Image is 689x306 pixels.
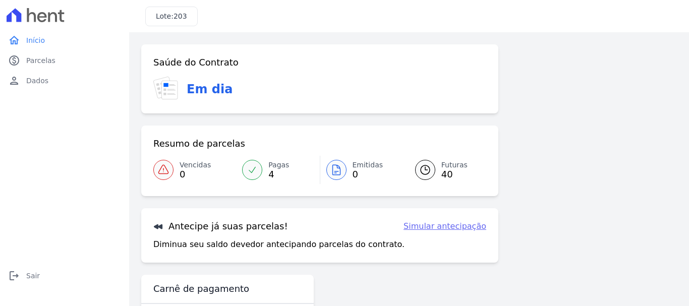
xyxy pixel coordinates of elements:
[26,271,40,281] span: Sair
[320,156,403,184] a: Emitidas 0
[268,170,289,178] span: 4
[153,156,236,184] a: Vencidas 0
[8,54,20,67] i: paid
[353,170,383,178] span: 0
[153,238,405,251] p: Diminua seu saldo devedor antecipando parcelas do contrato.
[268,160,289,170] span: Pagas
[4,266,125,286] a: logoutSair
[4,50,125,71] a: paidParcelas
[8,75,20,87] i: person
[4,30,125,50] a: homeInício
[4,71,125,91] a: personDados
[153,220,288,232] h3: Antecipe já suas parcelas!
[403,156,486,184] a: Futuras 40
[8,34,20,46] i: home
[441,160,468,170] span: Futuras
[236,156,319,184] a: Pagas 4
[404,220,486,232] a: Simular antecipação
[353,160,383,170] span: Emitidas
[26,55,55,66] span: Parcelas
[26,76,48,86] span: Dados
[187,80,233,98] h3: Em dia
[153,138,245,150] h3: Resumo de parcelas
[180,170,211,178] span: 0
[441,170,468,178] span: 40
[26,35,45,45] span: Início
[156,11,187,22] h3: Lote:
[174,12,187,20] span: 203
[180,160,211,170] span: Vencidas
[8,270,20,282] i: logout
[153,56,239,69] h3: Saúde do Contrato
[153,283,249,295] h3: Carnê de pagamento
